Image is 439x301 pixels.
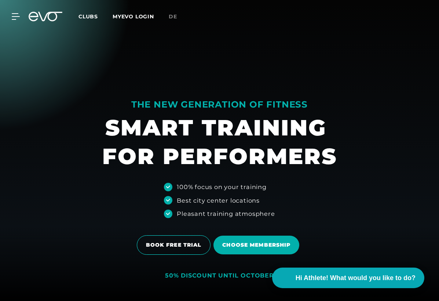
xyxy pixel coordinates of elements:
[177,182,267,191] div: 100% focus on your training
[78,13,98,20] span: Clubs
[113,13,154,20] a: MYEVO LOGIN
[146,241,202,249] span: BOOK FREE TRIAL
[78,13,113,20] a: Clubs
[102,113,337,171] h1: SMART TRAINING FOR PERFORMERS
[169,12,186,21] a: de
[177,209,275,218] div: Pleasant training atmosphere
[102,99,337,110] div: THE NEW GENERATION OF FITNESS
[169,13,177,20] span: de
[137,230,214,260] a: BOOK FREE TRIAL
[213,230,302,260] a: Choose membership
[222,241,290,249] span: Choose membership
[165,272,274,280] div: 50% DISCOUNT UNTIL OCTOBER
[272,268,424,288] button: Hi Athlete! What would you like to do?
[296,273,416,283] span: Hi Athlete! What would you like to do?
[177,196,260,205] div: Best city center locations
